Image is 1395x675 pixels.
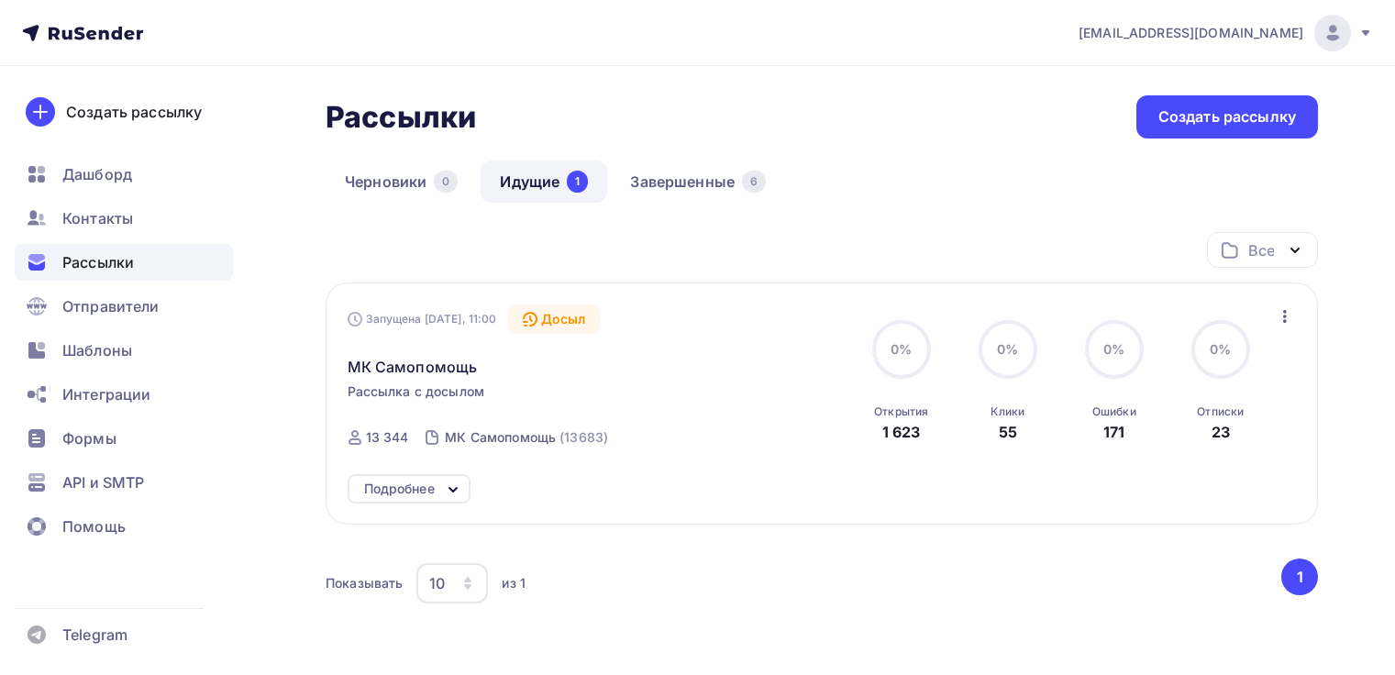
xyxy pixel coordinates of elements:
a: Дашборд [15,156,233,193]
div: 23 [1212,421,1230,443]
div: Ошибки [1092,404,1136,419]
span: 0% [891,341,912,357]
a: Формы [15,420,233,457]
div: 6 [742,171,766,193]
span: Шаблоны [62,339,132,361]
a: Шаблоны [15,332,233,369]
button: 10 [415,562,489,604]
div: Показывать [326,574,403,592]
div: Все [1248,239,1274,261]
div: Открытия [874,404,928,419]
span: Рассылка с досылом [348,382,485,401]
ul: Pagination [1279,559,1319,595]
a: [EMAIL_ADDRESS][DOMAIN_NAME] [1079,15,1373,51]
span: Помощь [62,515,126,537]
span: МК Самопомощь [348,356,478,378]
a: Контакты [15,200,233,237]
span: Интеграции [62,383,150,405]
a: Черновики0 [326,160,477,203]
span: Контакты [62,207,133,229]
div: 1 [567,171,588,193]
div: 0 [434,171,458,193]
button: Все [1207,232,1318,268]
span: 0% [1103,341,1124,357]
span: Рассылки [62,251,134,273]
div: Запущена [DATE], 11:00 [348,312,497,326]
div: МК Самопомощь [445,428,556,447]
span: Отправители [62,295,160,317]
span: 0% [997,341,1018,357]
span: [EMAIL_ADDRESS][DOMAIN_NAME] [1079,24,1303,42]
a: Завершенные6 [611,160,785,203]
span: Дашборд [62,163,132,185]
h2: Рассылки [326,99,476,136]
div: Отписки [1197,404,1244,419]
div: 1 623 [882,421,921,443]
a: МК Самопомощь (13683) [443,423,610,452]
div: из 1 [502,574,526,592]
button: Go to page 1 [1281,559,1318,595]
div: Создать рассылку [66,101,202,123]
span: Формы [62,427,116,449]
div: (13683) [559,428,608,447]
span: 0% [1210,341,1231,357]
div: 13 344 [366,428,409,447]
a: Рассылки [15,244,233,281]
div: 10 [429,572,445,594]
div: 171 [1103,421,1124,443]
a: Отправители [15,288,233,325]
span: API и SMTP [62,471,144,493]
div: Создать рассылку [1158,106,1296,127]
div: Клики [991,404,1024,419]
div: Подробнее [364,478,435,500]
span: Telegram [62,624,127,646]
div: 55 [999,421,1017,443]
a: Идущие1 [481,160,607,203]
div: Досыл [508,304,601,334]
